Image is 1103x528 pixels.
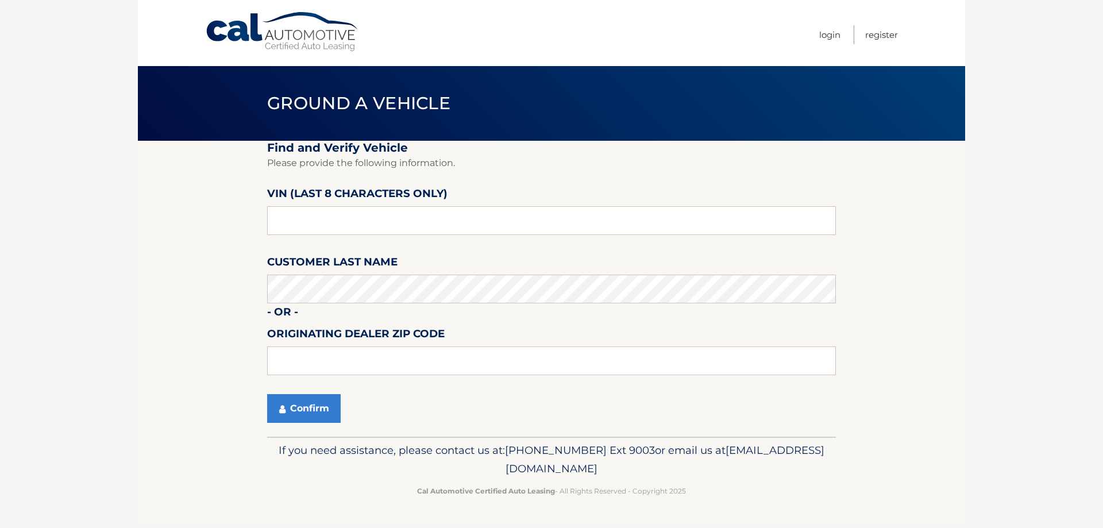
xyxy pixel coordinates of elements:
[819,25,840,44] a: Login
[275,441,828,478] p: If you need assistance, please contact us at: or email us at
[205,11,360,52] a: Cal Automotive
[267,303,298,325] label: - or -
[267,93,450,114] span: Ground a Vehicle
[505,444,655,457] span: [PHONE_NUMBER] Ext 9003
[417,487,555,495] strong: Cal Automotive Certified Auto Leasing
[267,155,836,171] p: Please provide the following information.
[267,394,341,423] button: Confirm
[267,141,836,155] h2: Find and Verify Vehicle
[267,253,398,275] label: Customer Last Name
[275,485,828,497] p: - All Rights Reserved - Copyright 2025
[267,185,448,206] label: VIN (last 8 characters only)
[267,325,445,346] label: Originating Dealer Zip Code
[865,25,898,44] a: Register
